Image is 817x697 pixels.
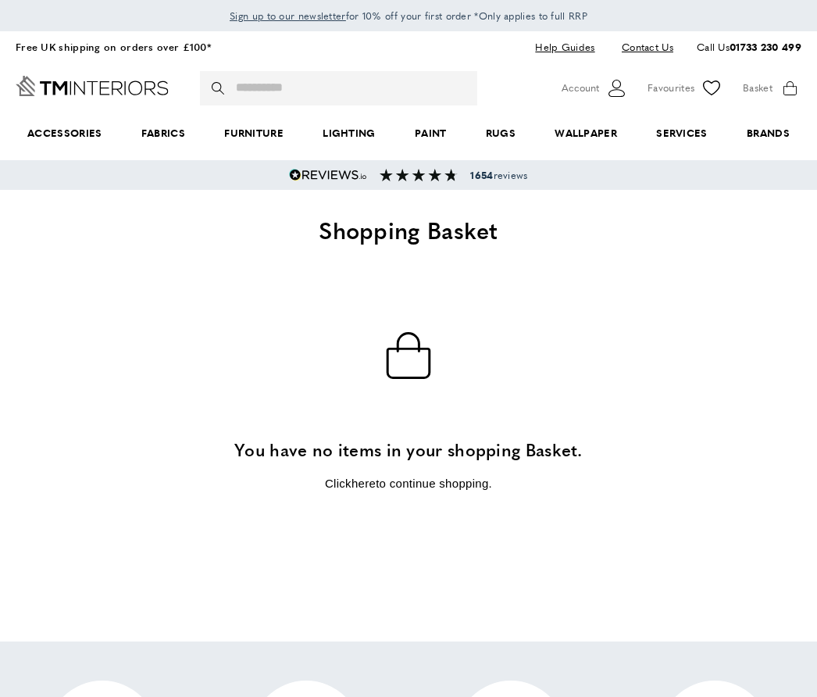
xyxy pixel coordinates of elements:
[303,109,395,157] a: Lighting
[16,76,169,96] a: Go to Home page
[697,39,801,55] p: Call Us
[610,37,673,58] a: Contact Us
[535,109,637,157] a: Wallpaper
[562,77,628,100] button: Customer Account
[380,169,458,181] img: Reviews section
[289,169,367,181] img: Reviews.io 5 stars
[523,37,606,58] a: Help Guides
[466,109,536,157] a: Rugs
[730,39,801,54] a: 01733 230 499
[637,109,727,157] a: Services
[212,71,227,105] button: Search
[8,109,122,157] span: Accessories
[230,9,346,23] span: Sign up to our newsletter
[562,80,599,96] span: Account
[122,109,205,157] a: Fabrics
[470,168,493,182] strong: 1654
[96,438,721,462] h3: You have no items in your shopping Basket.
[351,477,376,490] a: here
[470,169,527,181] span: reviews
[727,109,809,157] a: Brands
[230,9,587,23] span: for 10% off your first order *Only applies to full RRP
[648,77,723,100] a: Favourites
[648,80,694,96] span: Favourites
[205,109,303,157] a: Furniture
[96,474,721,493] p: Click to continue shopping.
[230,8,346,23] a: Sign up to our newsletter
[395,109,466,157] a: Paint
[16,39,211,54] a: Free UK shipping on orders over £100*
[319,213,498,246] span: Shopping Basket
